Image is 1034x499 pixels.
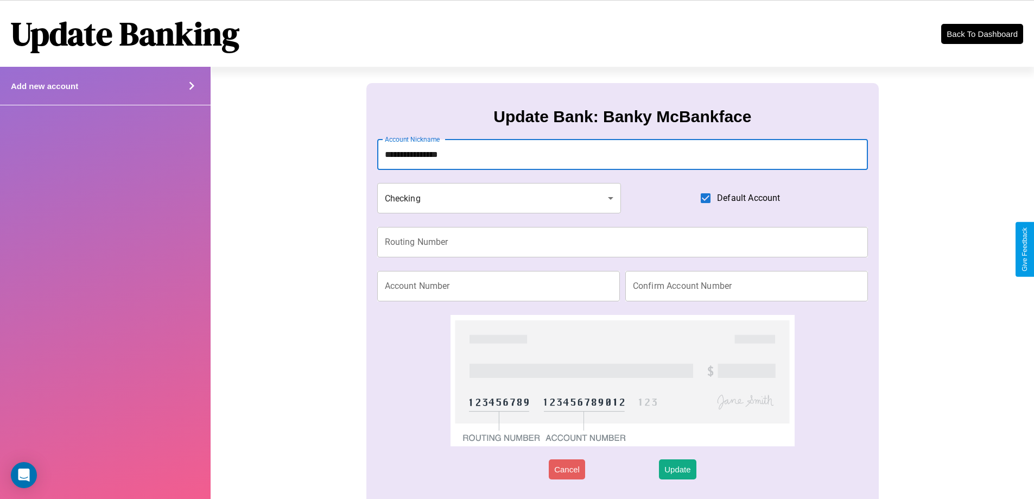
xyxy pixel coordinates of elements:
button: Update [659,459,696,479]
img: check [451,315,794,446]
h1: Update Banking [11,11,239,56]
h4: Add new account [11,81,78,91]
h3: Update Bank: Banky McBankface [493,108,751,126]
span: Default Account [717,192,780,205]
div: Checking [377,183,621,213]
div: Open Intercom Messenger [11,462,37,488]
button: Back To Dashboard [941,24,1023,44]
div: Give Feedback [1021,228,1029,271]
button: Cancel [549,459,585,479]
label: Account Nickname [385,135,440,144]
